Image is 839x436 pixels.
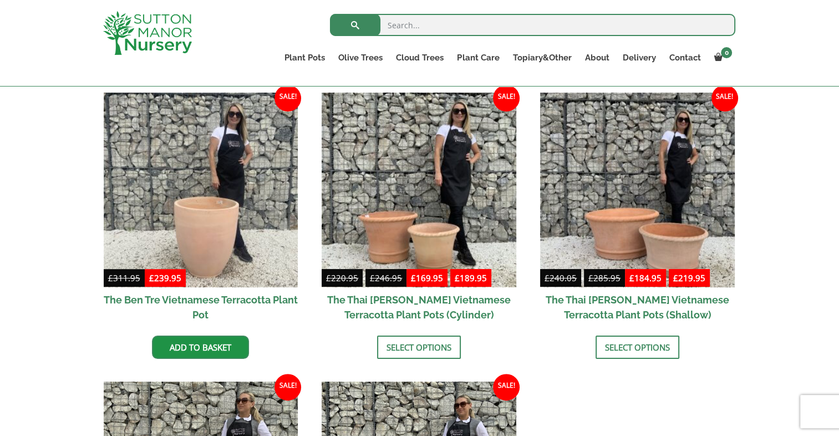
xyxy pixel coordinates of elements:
a: Sale! The Ben Tre Vietnamese Terracotta Plant Pot [104,93,298,327]
a: Sale! £220.95-£246.95 £169.95-£189.95 The Thai [PERSON_NAME] Vietnamese Terracotta Plant Pots (Cy... [322,93,516,327]
a: Contact [662,50,707,65]
span: £ [455,272,460,283]
img: The Thai Binh Vietnamese Terracotta Plant Pots (Cylinder) [322,93,516,287]
bdi: 285.95 [588,272,621,283]
a: Sale! £240.05-£285.95 £184.95-£219.95 The Thai [PERSON_NAME] Vietnamese Terracotta Plant Pots (Sh... [540,93,735,327]
bdi: 240.05 [545,272,577,283]
img: logo [103,11,192,55]
span: Sale! [711,85,738,111]
a: Plant Care [450,50,506,65]
del: - [540,271,625,287]
a: Select options for “The Thai Binh Vietnamese Terracotta Plant Pots (Shallow)” [596,336,679,359]
span: £ [588,272,593,283]
span: Sale! [274,374,301,400]
span: 0 [721,47,732,58]
bdi: 239.95 [149,272,181,283]
bdi: 189.95 [455,272,487,283]
img: The Thai Binh Vietnamese Terracotta Plant Pots (Shallow) [540,93,735,287]
bdi: 219.95 [673,272,705,283]
span: £ [370,272,375,283]
a: Plant Pots [278,50,332,65]
a: Select options for “The Thai Binh Vietnamese Terracotta Plant Pots (Cylinder)” [377,336,461,359]
h2: The Thai [PERSON_NAME] Vietnamese Terracotta Plant Pots (Shallow) [540,287,735,327]
span: £ [629,272,634,283]
a: Delivery [616,50,662,65]
img: The Ben Tre Vietnamese Terracotta Plant Pot [104,93,298,287]
ins: - [406,271,491,287]
a: 0 [707,50,735,65]
span: £ [108,272,113,283]
a: Cloud Trees [389,50,450,65]
span: £ [411,272,416,283]
a: Olive Trees [332,50,389,65]
a: Add to basket: “The Ben Tre Vietnamese Terracotta Plant Pot” [152,336,249,359]
a: About [578,50,616,65]
bdi: 311.95 [108,272,140,283]
del: - [322,271,406,287]
span: Sale! [493,85,520,111]
bdi: 169.95 [411,272,443,283]
h2: The Ben Tre Vietnamese Terracotta Plant Pot [104,287,298,327]
a: Topiary&Other [506,50,578,65]
span: Sale! [493,374,520,400]
span: Sale! [274,85,301,111]
span: £ [149,272,154,283]
span: £ [326,272,331,283]
ins: - [625,271,710,287]
input: Search... [330,14,735,36]
span: £ [545,272,550,283]
span: £ [673,272,678,283]
bdi: 220.95 [326,272,358,283]
h2: The Thai [PERSON_NAME] Vietnamese Terracotta Plant Pots (Cylinder) [322,287,516,327]
bdi: 184.95 [629,272,662,283]
bdi: 246.95 [370,272,402,283]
